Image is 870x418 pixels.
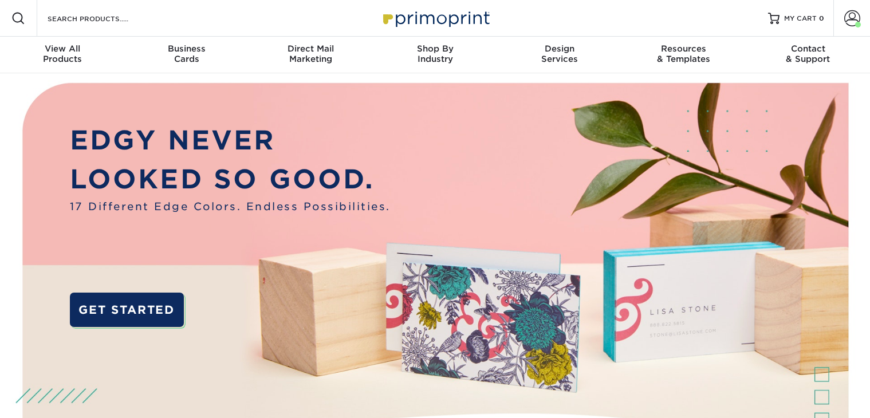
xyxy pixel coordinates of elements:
a: GET STARTED [70,293,184,327]
div: Industry [373,44,497,64]
a: Direct MailMarketing [249,37,373,73]
img: Primoprint [378,6,493,30]
div: Services [497,44,621,64]
span: 17 Different Edge Colors. Endless Possibilities. [70,199,391,214]
span: Resources [621,44,746,54]
span: Business [124,44,249,54]
a: DesignServices [497,37,621,73]
span: 0 [819,14,824,22]
p: EDGY NEVER [70,121,391,160]
span: Direct Mail [249,44,373,54]
a: Shop ByIndustry [373,37,497,73]
a: Contact& Support [746,37,870,73]
a: BusinessCards [124,37,249,73]
div: & Support [746,44,870,64]
span: Design [497,44,621,54]
a: Resources& Templates [621,37,746,73]
div: Cards [124,44,249,64]
div: & Templates [621,44,746,64]
span: Shop By [373,44,497,54]
input: SEARCH PRODUCTS..... [46,11,158,25]
div: Marketing [249,44,373,64]
p: LOOKED SO GOOD. [70,160,391,199]
span: Contact [746,44,870,54]
span: MY CART [784,14,817,23]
